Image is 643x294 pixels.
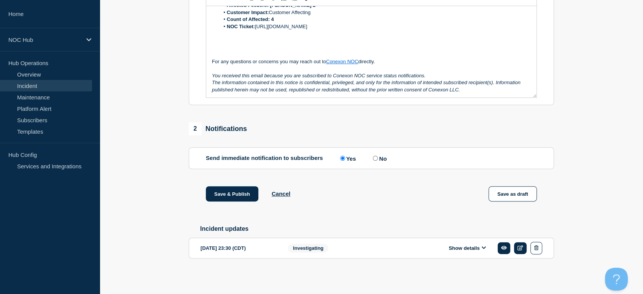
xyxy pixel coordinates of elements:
label: Yes [338,155,356,162]
button: Save & Publish [206,186,258,201]
button: Show details [446,245,488,251]
div: [DATE] 23:30 (CDT) [201,242,277,254]
h2: Incident updates [200,225,554,232]
button: Save as draft [489,186,537,201]
p: NOC Hub [8,37,81,43]
p: For any questions or concerns you may reach out to directly. [212,58,531,65]
em: The information contained in this notice is confidential, privileged, and only for the informatio... [212,80,522,92]
div: Message [206,6,536,97]
input: No [373,156,378,161]
label: No [371,155,387,162]
strong: Customer Impact: [227,10,269,15]
em: You received this email because you are subscribed to Conexon NOC service status notifications. [212,73,425,78]
div: Send immediate notification to subscribers [206,155,537,162]
strong: NOC Ticket: [227,24,255,29]
span: Investigating [288,244,328,252]
li: Customer Affecting [220,9,531,16]
span: 2 [189,122,202,135]
strong: Count of Affected: 4 [227,16,274,22]
button: Cancel [272,190,290,197]
input: Yes [340,156,345,161]
p: Send immediate notification to subscribers [206,155,323,162]
a: Conexon NOC [326,59,358,64]
li: [URL][DOMAIN_NAME] [220,23,531,30]
iframe: Help Scout Beacon - Open [605,268,628,291]
div: Notifications [189,122,247,135]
